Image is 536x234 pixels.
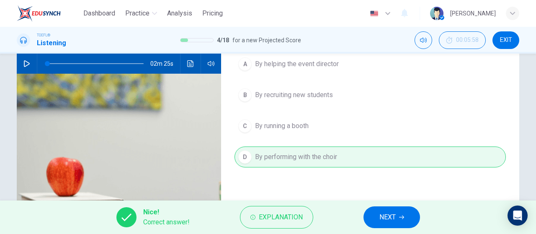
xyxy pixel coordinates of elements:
[439,31,486,49] div: Hide
[80,6,119,21] button: Dashboard
[199,6,226,21] button: Pricing
[492,31,519,49] button: EXIT
[259,211,303,223] span: Explanation
[202,8,223,18] span: Pricing
[37,32,50,38] span: TOEFL®
[83,8,115,18] span: Dashboard
[439,31,486,49] button: 00:05:58
[240,206,313,229] button: Explanation
[430,7,443,20] img: Profile picture
[379,211,396,223] span: NEXT
[143,207,190,217] span: Nice!
[17,5,61,22] img: EduSynch logo
[363,206,420,228] button: NEXT
[122,6,160,21] button: Practice
[500,37,512,44] span: EXIT
[369,10,379,17] img: en
[125,8,149,18] span: Practice
[184,54,197,74] button: Click to see the audio transcription
[150,54,180,74] span: 02m 25s
[143,217,190,227] span: Correct answer!
[164,6,196,21] button: Analysis
[37,38,66,48] h1: Listening
[167,8,192,18] span: Analysis
[450,8,496,18] div: [PERSON_NAME]
[217,35,229,45] span: 4 / 18
[508,206,528,226] div: Open Intercom Messenger
[17,5,80,22] a: EduSynch logo
[415,31,432,49] div: Mute
[456,37,479,44] span: 00:05:58
[232,35,301,45] span: for a new Projected Score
